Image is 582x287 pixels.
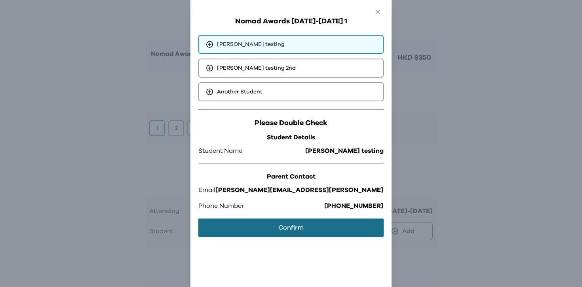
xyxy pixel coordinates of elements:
span: [PERSON_NAME] testing [217,40,285,48]
h2: Nomad Awards [DATE]-[DATE] 1 [198,16,384,27]
h2: Please Double Check [198,118,384,129]
div: [PERSON_NAME] testing 2nd [198,59,384,78]
div: Another Student [198,82,384,101]
h3: Parent Contact [198,172,384,181]
button: Confirm [198,219,384,237]
h3: Student Details [198,133,384,142]
span: Email [198,185,215,195]
span: Student Name [198,146,242,156]
span: [PHONE_NUMBER] [324,201,384,211]
div: [PERSON_NAME] testing [198,35,384,54]
span: [PERSON_NAME] testing [305,146,384,156]
span: [PERSON_NAME] testing 2nd [217,64,296,72]
span: Another Student [217,88,262,96]
span: Phone Number [198,201,244,211]
span: [PERSON_NAME][EMAIL_ADDRESS][PERSON_NAME] [215,185,384,195]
